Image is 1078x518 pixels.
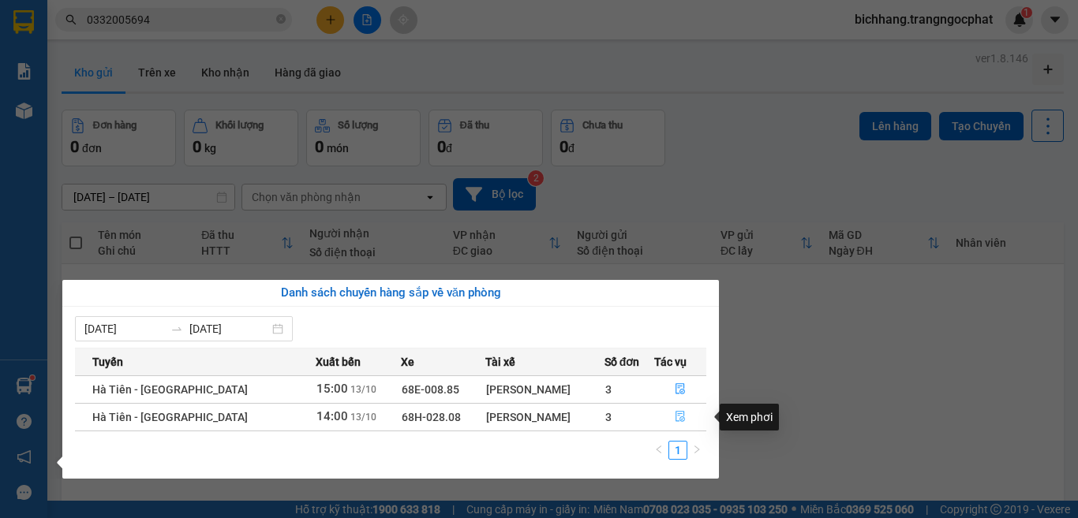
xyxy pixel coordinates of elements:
[121,35,262,70] span: VP [GEOGRAPHIC_DATA]
[189,320,269,337] input: Đến ngày
[649,441,668,460] li: Previous Page
[687,441,706,460] button: right
[402,383,459,396] span: 68E-008.85
[84,320,164,337] input: Từ ngày
[316,409,348,423] span: 14:00
[121,90,252,125] strong: [STREET_ADDRESS] Châu
[654,445,664,454] span: left
[350,384,376,395] span: 13/10
[92,383,248,396] span: Hà Tiên - [GEOGRAPHIC_DATA]
[486,408,604,426] div: [PERSON_NAME]
[401,353,414,371] span: Xe
[170,322,183,335] span: swap-right
[6,44,88,61] span: VP Rạch Giá
[402,411,461,423] span: 68H-028.08
[655,377,706,402] button: file-done
[316,353,361,371] span: Xuất bến
[675,411,686,423] span: file-done
[675,383,686,396] span: file-done
[25,7,244,29] strong: NHÀ XE [PERSON_NAME]
[316,382,348,396] span: 15:00
[720,404,779,430] div: Xem phơi
[92,411,248,423] span: Hà Tiên - [GEOGRAPHIC_DATA]
[485,353,515,371] span: Tài xế
[605,383,612,396] span: 3
[669,442,687,459] a: 1
[6,101,117,153] span: Điện thoại:
[692,445,702,454] span: right
[6,64,118,99] strong: 260A, [PERSON_NAME]
[75,284,706,303] div: Danh sách chuyến hàng sắp về văn phòng
[605,353,640,371] span: Số đơn
[486,381,604,398] div: [PERSON_NAME]
[350,412,376,423] span: 13/10
[649,441,668,460] button: left
[687,441,706,460] li: Next Page
[605,411,612,423] span: 3
[655,404,706,430] button: file-done
[6,64,118,99] span: Địa chỉ:
[121,73,252,125] span: Địa chỉ:
[92,353,123,371] span: Tuyến
[654,353,687,371] span: Tác vụ
[668,441,687,460] li: 1
[170,322,183,335] span: to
